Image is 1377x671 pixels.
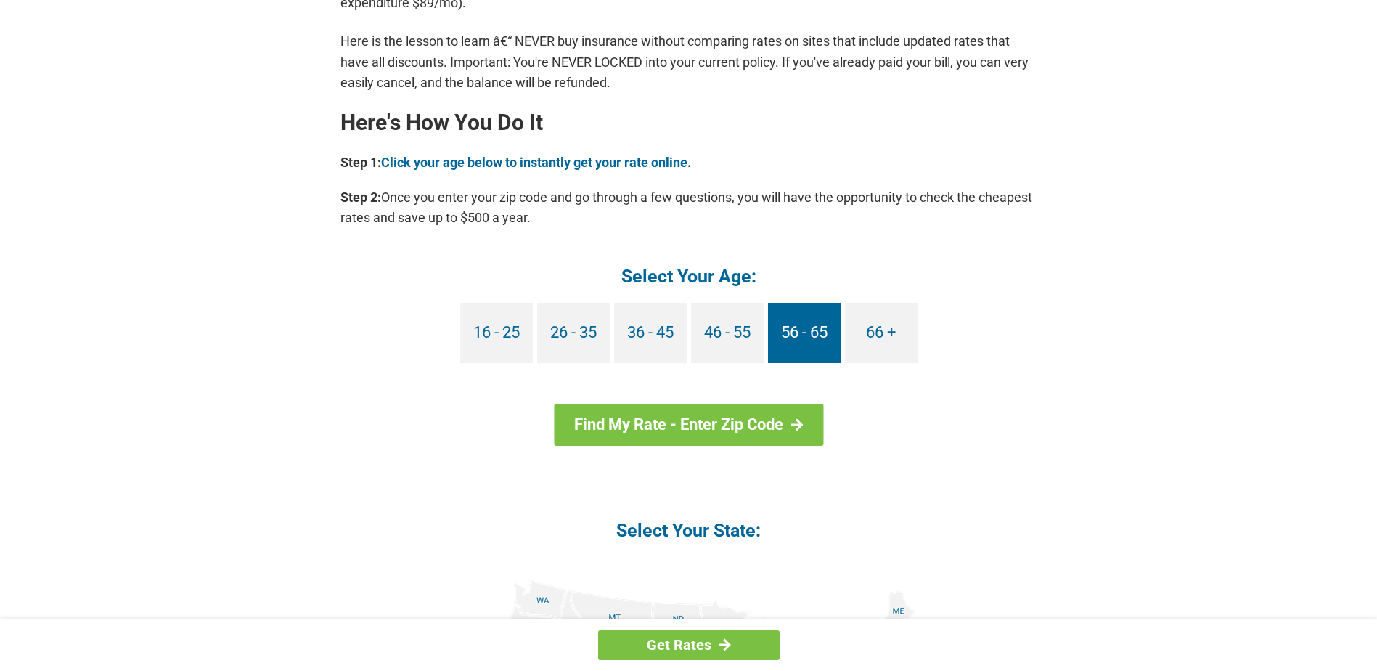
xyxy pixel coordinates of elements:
a: 56 - 65 [768,303,841,363]
a: 26 - 35 [537,303,610,363]
a: 46 - 55 [691,303,764,363]
b: Step 2: [340,190,381,205]
p: Once you enter your zip code and go through a few questions, you will have the opportunity to che... [340,187,1037,228]
h4: Select Your Age: [340,264,1037,288]
a: 66 + [845,303,918,363]
p: Here is the lesson to learn â€“ NEVER buy insurance without comparing rates on sites that include... [340,31,1037,92]
b: Step 1: [340,155,381,170]
a: 16 - 25 [460,303,533,363]
a: Find My Rate - Enter Zip Code [554,404,823,446]
a: Click your age below to instantly get your rate online. [381,155,691,170]
a: Get Rates [598,630,780,660]
h4: Select Your State: [340,518,1037,542]
a: 36 - 45 [614,303,687,363]
h2: Here's How You Do It [340,111,1037,134]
